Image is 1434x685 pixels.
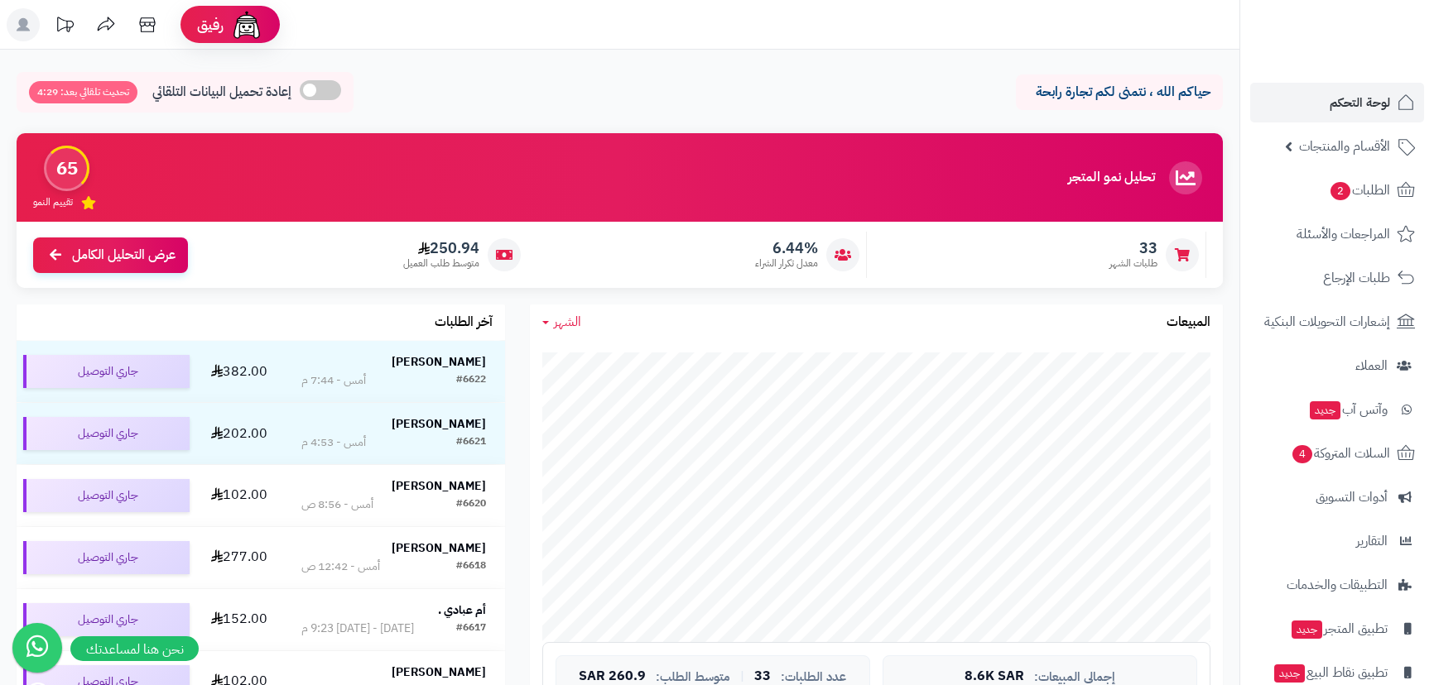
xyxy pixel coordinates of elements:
[23,417,190,450] div: جاري التوصيل
[392,539,486,557] strong: [PERSON_NAME]
[197,15,224,35] span: رفيق
[1321,34,1418,69] img: logo-2.png
[152,83,291,102] span: إعادة تحميل البيانات التلقائي
[1264,310,1390,333] span: إشعارات التحويلات البنكية
[1310,401,1340,419] span: جديد
[781,670,846,684] span: عدد الطلبات:
[1287,573,1388,596] span: التطبيقات والخدمات
[1292,620,1322,639] span: جديد
[301,434,366,451] div: أمس - 4:53 م
[1330,91,1390,114] span: لوحة التحكم
[1109,256,1157,271] span: طلبات الشهر
[44,8,85,46] a: تحديثات المنصة
[542,313,581,332] a: الشهر
[656,670,730,684] span: متوسط الطلب:
[1250,434,1424,473] a: السلات المتروكة4
[72,246,176,265] span: عرض التحليل الكامل
[1355,354,1388,377] span: العملاء
[1273,661,1388,684] span: تطبيق نقاط البيع
[755,239,818,257] span: 6.44%
[1167,315,1210,330] h3: المبيعات
[301,372,366,389] div: أمس - 7:44 م
[403,256,479,271] span: متوسط طلب العميل
[23,355,190,388] div: جاري التوصيل
[554,312,581,332] span: الشهر
[1250,390,1424,429] a: وآتس آبجديد
[1297,223,1390,246] span: المراجعات والأسئلة
[754,669,771,684] span: 33
[456,372,486,389] div: #6622
[1299,135,1390,158] span: الأقسام والمنتجات
[1250,258,1424,298] a: طلبات الإرجاع
[1329,179,1390,202] span: الطلبات
[23,603,190,636] div: جاري التوصيل
[1274,664,1305,683] span: جديد
[301,496,373,513] div: أمس - 8:56 ص
[1250,346,1424,386] a: العملاء
[965,669,1024,684] span: 8.6K SAR
[230,8,263,41] img: ai-face.png
[403,239,479,257] span: 250.94
[1250,214,1424,254] a: المراجعات والأسئلة
[1323,266,1390,290] span: طلبات الإرجاع
[23,479,190,512] div: جاري التوصيل
[196,403,282,464] td: 202.00
[1316,486,1388,509] span: أدوات التسويق
[1068,170,1155,185] h3: تحليل نمو المتجر
[1292,445,1312,464] span: 4
[1250,83,1424,122] a: لوحة التحكم
[301,620,414,637] div: [DATE] - [DATE] 9:23 م
[196,465,282,526] td: 102.00
[1250,302,1424,342] a: إشعارات التحويلات البنكية
[1250,477,1424,517] a: أدوات التسويق
[33,195,73,209] span: تقييم النمو
[456,434,486,451] div: #6621
[29,81,137,103] span: تحديث تلقائي بعد: 4:29
[456,496,486,513] div: #6620
[33,237,188,273] a: عرض التحليل الكامل
[392,415,486,433] strong: [PERSON_NAME]
[392,663,486,681] strong: [PERSON_NAME]
[1250,170,1424,210] a: الطلبات2
[392,477,486,495] strong: [PERSON_NAME]
[740,670,744,683] span: |
[301,558,380,575] div: أمس - 12:42 ص
[1028,83,1210,102] p: حياكم الله ، نتمنى لكم تجارة رابحة
[1308,398,1388,421] span: وآتس آب
[1330,182,1350,201] span: 2
[438,601,486,619] strong: أم عبادي .
[456,558,486,575] div: #6618
[1356,529,1388,553] span: التقارير
[196,341,282,402] td: 382.00
[196,527,282,588] td: 277.00
[1290,617,1388,640] span: تطبيق المتجر
[1109,239,1157,257] span: 33
[23,541,190,574] div: جاري التوصيل
[579,669,646,684] span: 260.9 SAR
[1291,442,1390,465] span: السلات المتروكة
[392,353,486,371] strong: [PERSON_NAME]
[1250,609,1424,649] a: تطبيق المتجرجديد
[1250,521,1424,561] a: التقارير
[1250,565,1424,605] a: التطبيقات والخدمات
[755,256,818,271] span: معدل تكرار الشراء
[1034,670,1115,684] span: إجمالي المبيعات:
[456,620,486,637] div: #6617
[435,315,493,330] h3: آخر الطلبات
[196,589,282,650] td: 152.00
